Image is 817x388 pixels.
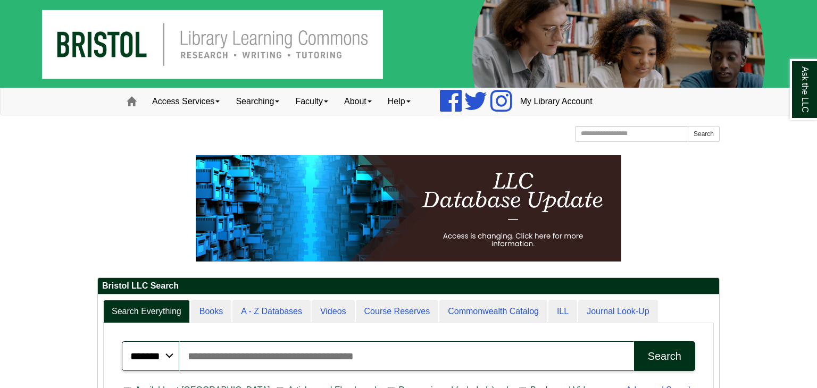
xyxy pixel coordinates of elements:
[634,341,695,371] button: Search
[439,300,547,324] a: Commonwealth Catalog
[98,278,719,294] h2: Bristol LLC Search
[196,155,621,262] img: HTML tutorial
[356,300,439,324] a: Course Reserves
[512,88,601,115] a: My Library Account
[312,300,355,324] a: Videos
[548,300,577,324] a: ILL
[688,126,720,142] button: Search
[287,88,336,115] a: Faculty
[380,88,419,115] a: Help
[232,300,311,324] a: A - Z Databases
[103,300,190,324] a: Search Everything
[228,88,287,115] a: Searching
[648,350,681,362] div: Search
[191,300,231,324] a: Books
[578,300,657,324] a: Journal Look-Up
[144,88,228,115] a: Access Services
[336,88,380,115] a: About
